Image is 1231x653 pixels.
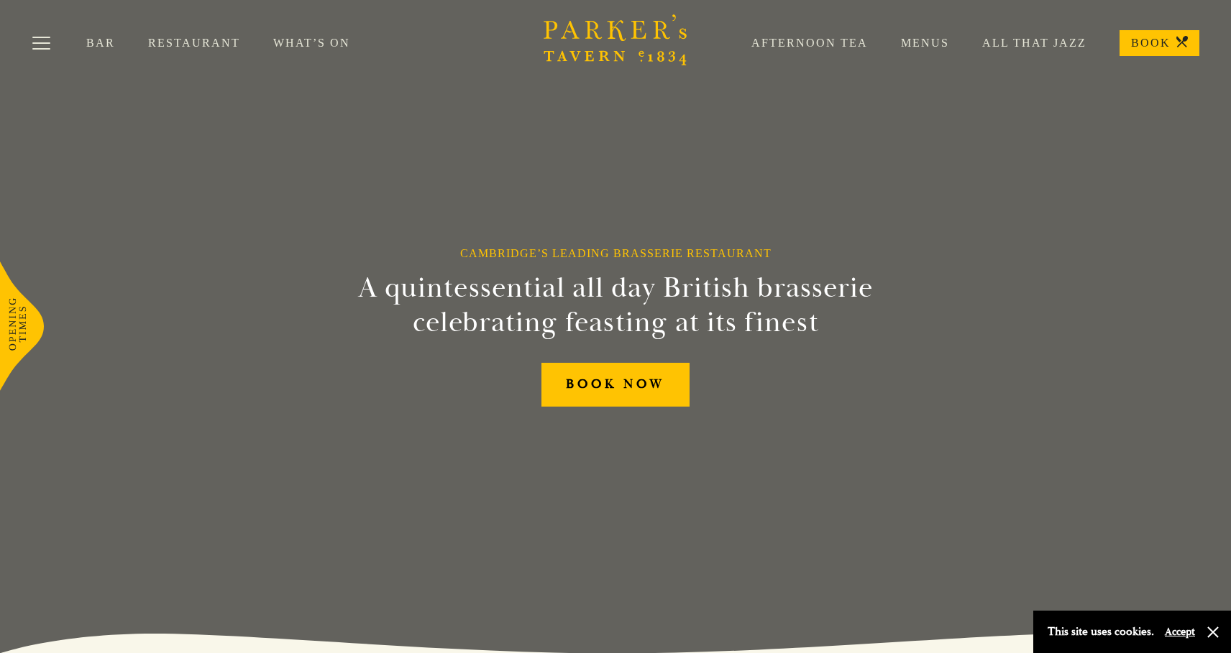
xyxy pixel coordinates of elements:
a: BOOK NOW [541,363,690,407]
button: Close and accept [1206,625,1220,639]
p: This site uses cookies. [1048,621,1154,642]
h1: Cambridge’s Leading Brasserie Restaurant [460,246,772,260]
h2: A quintessential all day British brasserie celebrating feasting at its finest [288,271,943,340]
button: Accept [1165,625,1195,639]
